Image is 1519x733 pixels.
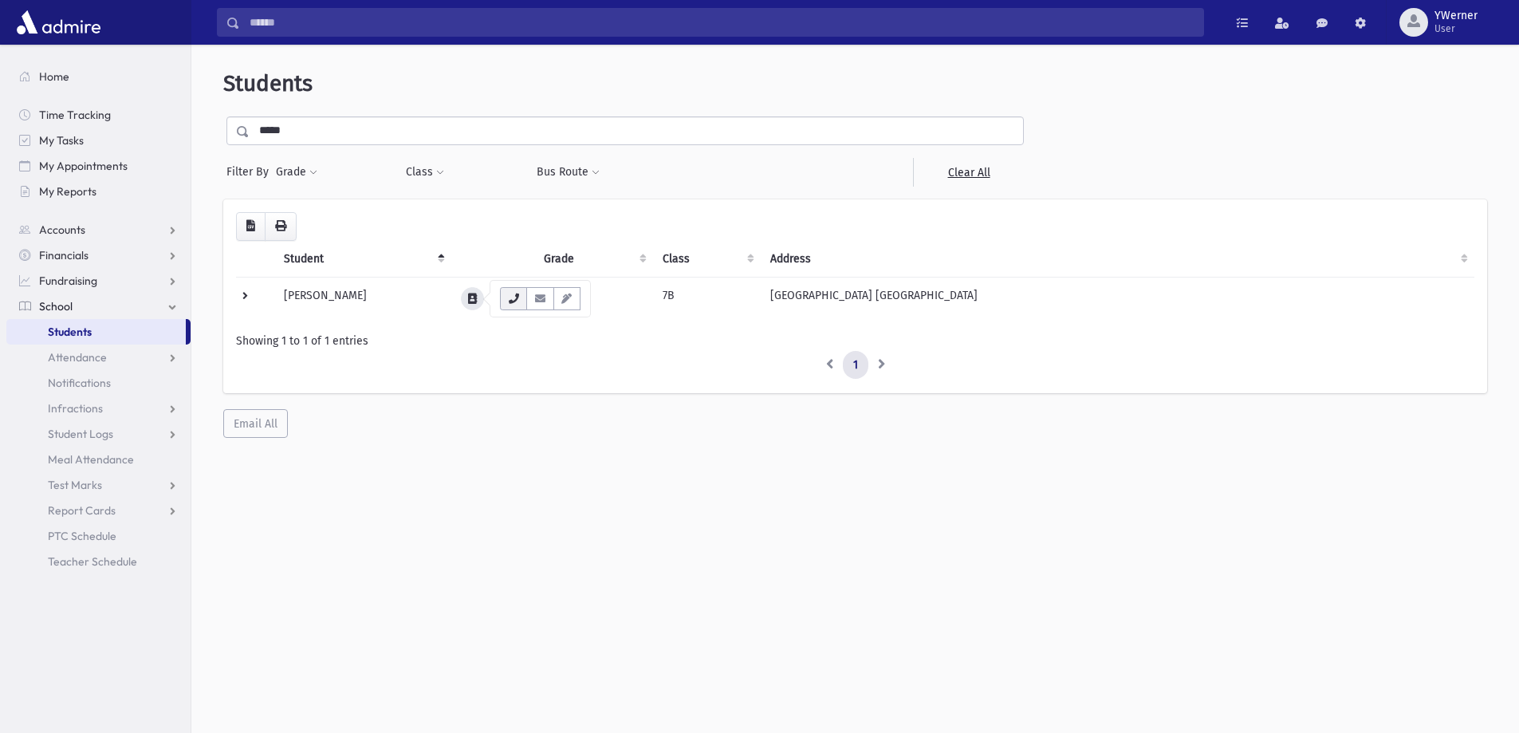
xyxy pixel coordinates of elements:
[236,333,1474,349] div: Showing 1 to 1 of 1 entries
[536,158,600,187] button: Bus Route
[534,241,653,278] th: Grade: activate to sort column ascending
[39,69,69,84] span: Home
[534,277,653,320] td: 7
[274,241,451,278] th: Student: activate to sort column descending
[13,6,104,38] img: AdmirePro
[6,498,191,523] a: Report Cards
[1434,10,1478,22] span: YWerner
[6,64,191,89] a: Home
[6,421,191,447] a: Student Logs
[265,212,297,241] button: Print
[48,376,111,390] span: Notifications
[48,427,113,441] span: Student Logs
[6,549,191,574] a: Teacher Schedule
[6,294,191,319] a: School
[6,319,186,345] a: Students
[39,274,97,288] span: Fundraising
[39,299,73,313] span: School
[6,128,191,153] a: My Tasks
[39,248,89,262] span: Financials
[48,325,92,339] span: Students
[405,158,445,187] button: Class
[6,523,191,549] a: PTC Schedule
[226,164,275,180] span: Filter By
[48,350,107,365] span: Attendance
[48,529,116,543] span: PTC Schedule
[39,108,111,122] span: Time Tracking
[39,159,128,173] span: My Appointments
[39,184,96,199] span: My Reports
[223,70,313,97] span: Students
[48,478,102,492] span: Test Marks
[6,472,191,498] a: Test Marks
[1434,22,1478,35] span: User
[6,217,191,242] a: Accounts
[6,179,191,204] a: My Reports
[6,102,191,128] a: Time Tracking
[274,277,451,320] td: [PERSON_NAME]
[48,401,103,416] span: Infractions
[6,396,191,421] a: Infractions
[913,158,1024,187] a: Clear All
[48,452,134,467] span: Meal Attendance
[6,153,191,179] a: My Appointments
[6,345,191,370] a: Attendance
[6,268,191,294] a: Fundraising
[48,554,137,569] span: Teacher Schedule
[48,503,116,518] span: Report Cards
[843,351,868,380] a: 1
[6,447,191,472] a: Meal Attendance
[236,212,266,241] button: CSV
[275,158,318,187] button: Grade
[761,277,1474,320] td: [GEOGRAPHIC_DATA] [GEOGRAPHIC_DATA]
[240,8,1203,37] input: Search
[653,241,761,278] th: Class: activate to sort column ascending
[39,133,84,148] span: My Tasks
[6,242,191,268] a: Financials
[653,277,761,320] td: 7B
[39,223,85,237] span: Accounts
[6,370,191,396] a: Notifications
[553,287,580,310] button: Email Templates
[761,241,1474,278] th: Address: activate to sort column ascending
[223,409,288,438] button: Email All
